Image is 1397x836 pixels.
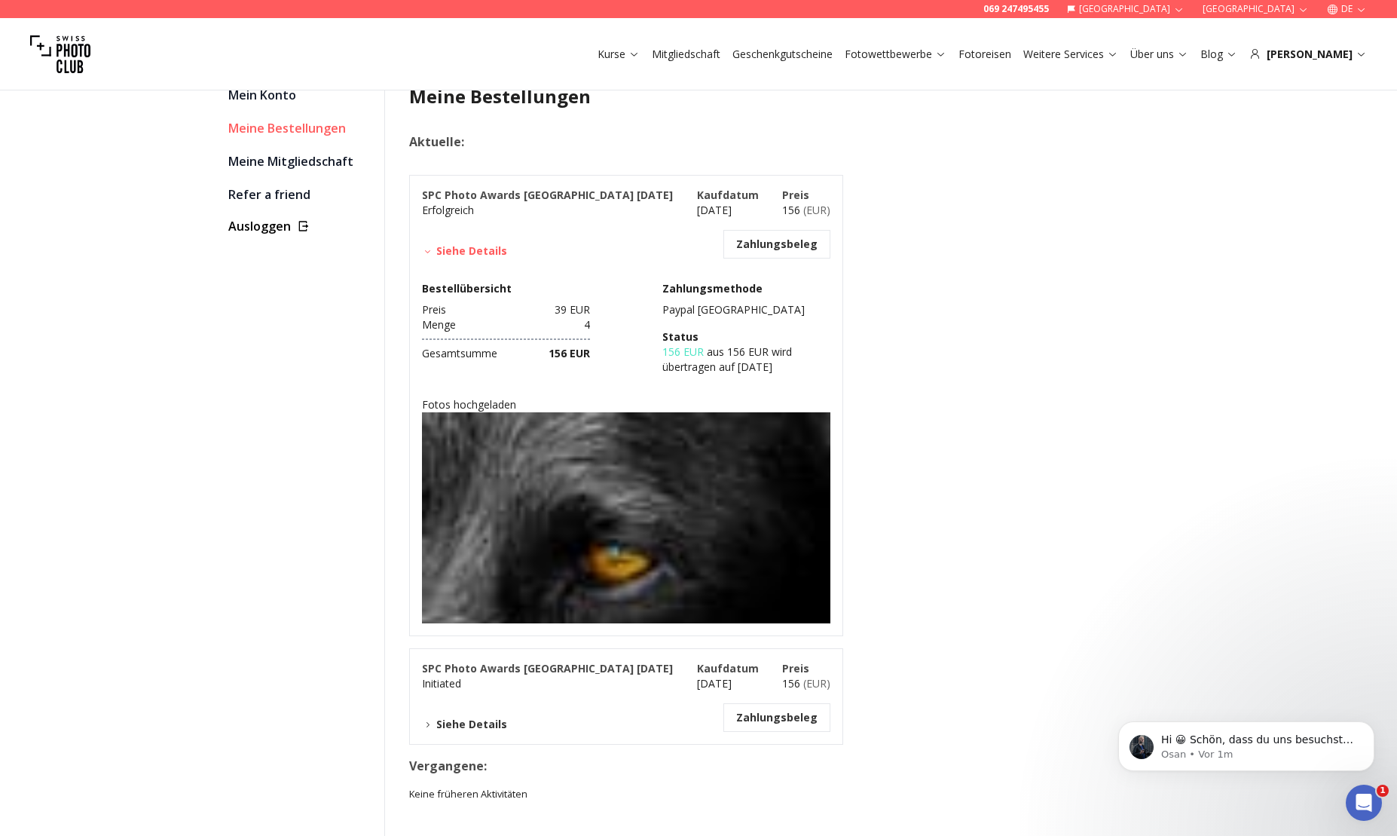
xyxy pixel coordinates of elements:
button: Über uns [1124,44,1194,65]
span: Status [662,329,698,344]
button: Kurse [592,44,646,65]
button: Weitere Services [1017,44,1124,65]
a: Über uns [1130,47,1188,62]
span: Preis [782,188,809,202]
span: [DATE] [697,676,732,691]
h2: Vergangene : [409,757,988,775]
a: Meine Mitgliedschaft [228,151,372,172]
button: Fotoreisen [952,44,1017,65]
a: Blog [1200,47,1237,62]
span: Kaufdatum [697,188,759,202]
span: P aypal [GEOGRAPHIC_DATA] [662,302,805,317]
button: Zahlungsbeleg [736,710,818,725]
div: [PERSON_NAME] [1249,47,1367,62]
span: [DATE] [697,203,732,217]
span: 4 [584,317,590,332]
span: Preis [782,661,809,675]
small: Keine früheren Aktivitäten [409,787,988,801]
button: Siehe Details [422,717,507,732]
span: SPC Photo Awards [GEOGRAPHIC_DATA] [DATE] [422,188,673,202]
a: Refer a friend [228,184,372,205]
span: 156 EUR [662,345,704,359]
button: Geschenkgutscheine [726,44,839,65]
div: Zahlungsmethode [662,281,830,296]
span: 39 EUR [555,302,590,317]
a: Mein Konto [228,84,372,106]
b: 156 EUR [549,346,590,360]
h4: Fotos hochgeladen [422,397,830,412]
div: Bestellübersicht [422,281,590,296]
a: Kurse [598,47,640,62]
span: Initiated [422,676,461,691]
a: Fotoreisen [958,47,1011,62]
span: SPC Photo Awards [GEOGRAPHIC_DATA] [DATE] [422,661,673,675]
span: ( EUR ) [803,676,830,691]
iframe: Intercom live chat [1346,785,1382,821]
h2: Aktuelle : [409,133,988,151]
a: Mitgliedschaft [652,47,720,62]
span: 156 [782,676,830,691]
span: Preis [422,302,446,317]
div: Meine Bestellungen [228,118,372,139]
button: Siehe Details [422,243,507,259]
button: Fotowettbewerbe [839,44,952,65]
span: ( EUR ) [803,203,830,217]
h1: Meine Bestellungen [409,84,988,109]
span: Erfolgreich [422,203,474,217]
a: Weitere Services [1023,47,1118,62]
span: Kaufdatum [697,661,759,675]
span: Menge [422,317,456,332]
span: aus 156 EUR wird übertragen auf [DATE] [662,345,792,374]
span: 1 [1377,785,1389,797]
button: Mitgliedschaft [646,44,726,65]
button: Zahlungsbeleg [736,237,818,252]
img: Im goldenen Schnitt.jpg [422,412,830,686]
span: 156 [782,203,830,217]
a: 069 247495455 [983,3,1049,15]
img: Swiss photo club [30,24,90,84]
a: Geschenkgutscheine [732,47,833,62]
span: Gesamtsumme [422,346,497,360]
button: Blog [1194,44,1243,65]
button: Ausloggen [228,217,372,235]
iframe: Intercom notifications Nachricht [1096,690,1397,795]
a: Fotowettbewerbe [845,47,946,62]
